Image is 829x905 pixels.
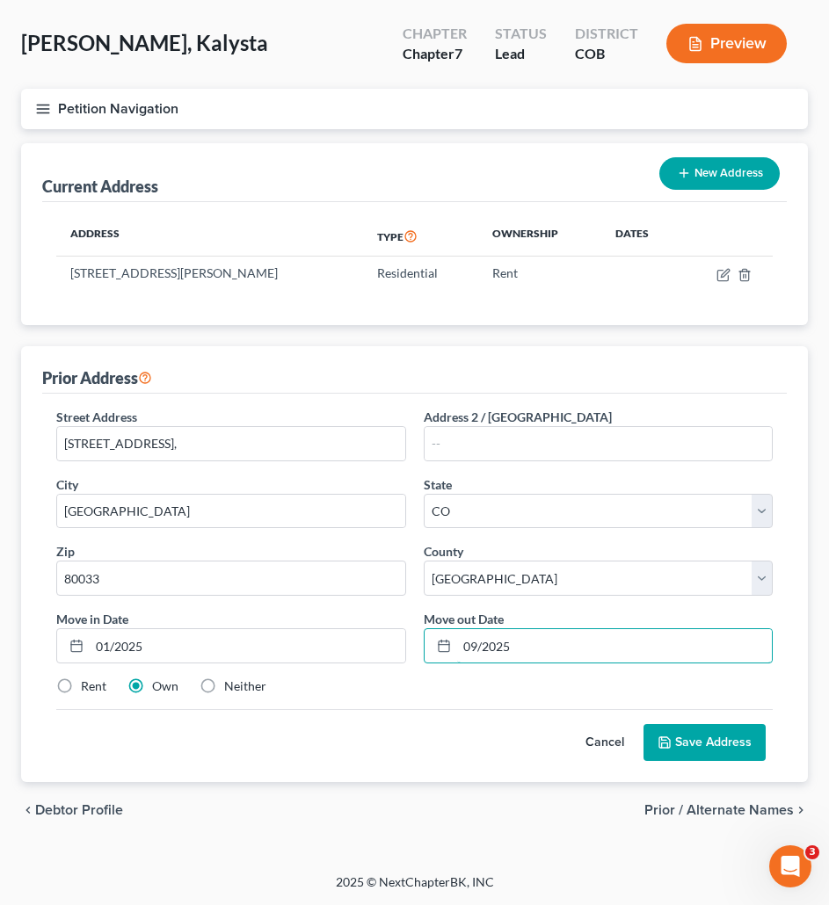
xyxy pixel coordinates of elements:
[424,408,612,426] label: Address 2 / [GEOGRAPHIC_DATA]
[769,845,811,887] iframe: Intercom live chat
[56,216,363,257] th: Address
[457,629,773,662] input: MM/YYYY
[644,803,794,817] span: Prior / Alternate Names
[425,427,773,460] input: --
[424,612,504,626] span: Move out Date
[56,477,78,492] span: City
[403,44,467,64] div: Chapter
[601,216,681,257] th: Dates
[21,30,268,55] span: [PERSON_NAME], Kalysta
[56,257,363,290] td: [STREET_ADDRESS][PERSON_NAME]
[644,803,808,817] button: Prior / Alternate Names chevron_right
[403,24,467,44] div: Chapter
[495,24,547,44] div: Status
[21,89,808,129] button: Petition Navigation
[90,629,405,662] input: MM/YYYY
[644,724,766,761] button: Save Address
[575,24,638,44] div: District
[56,612,128,626] span: Move in Date
[659,157,780,190] button: New Address
[98,873,731,905] div: 2025 © NextChapterBK, INC
[21,803,123,817] button: chevron_left Debtor Profile
[575,44,638,64] div: COB
[42,176,158,197] div: Current Address
[224,677,266,695] label: Neither
[42,367,152,388] div: Prior Address
[424,477,452,492] span: State
[495,44,547,64] div: Lead
[21,803,35,817] i: chevron_left
[794,803,808,817] i: chevron_right
[56,544,75,559] span: Zip
[478,216,600,257] th: Ownership
[35,803,123,817] span: Debtor Profile
[566,725,644,760] button: Cancel
[81,677,106,695] label: Rent
[363,257,478,290] td: Residential
[424,544,463,559] span: County
[57,495,405,528] input: Enter city...
[57,427,405,460] input: Enter street address
[478,257,600,290] td: Rent
[56,561,406,596] input: XXXXX
[454,45,462,62] span: 7
[666,24,787,63] button: Preview
[56,409,137,424] span: Street Address
[363,216,478,257] th: Type
[805,845,819,859] span: 3
[152,677,178,695] label: Own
